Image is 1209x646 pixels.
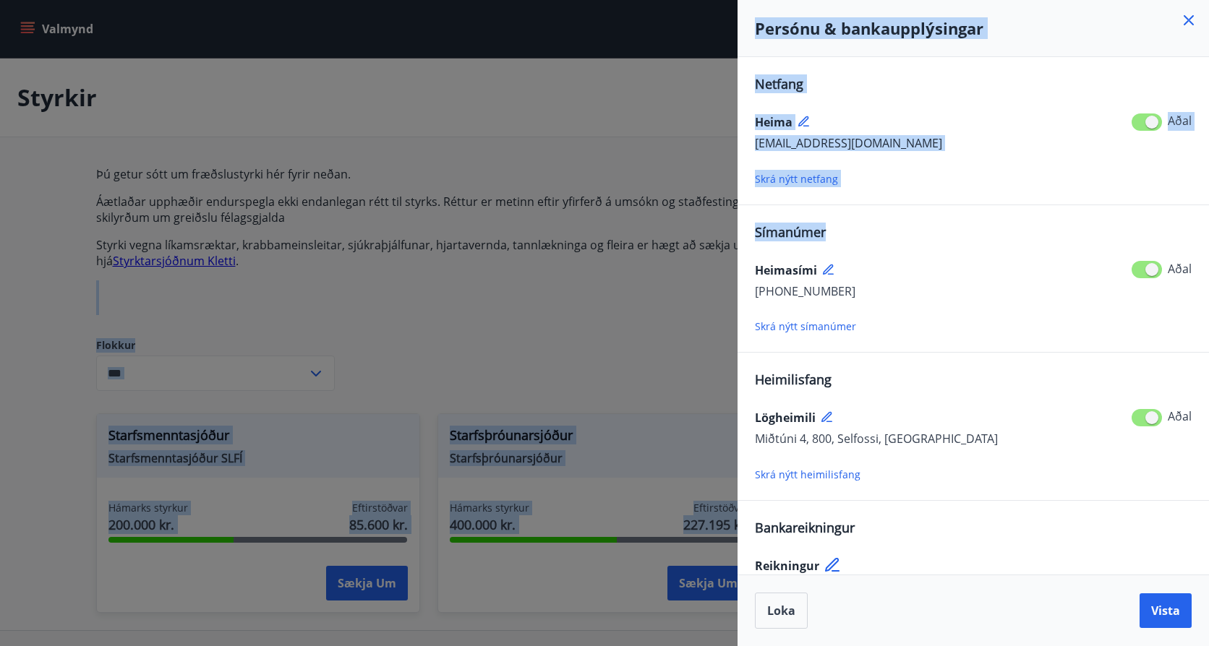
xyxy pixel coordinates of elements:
[755,17,1192,39] h4: Persónu & bankaupplýsingar
[767,603,795,619] span: Loka
[1168,261,1192,277] span: Aðal
[755,519,855,536] span: Bankareikningur
[1151,603,1180,619] span: Vista
[755,223,826,241] span: Símanúmer
[755,172,838,186] span: Skrá nýtt netfang
[755,593,808,629] button: Loka
[1140,593,1192,628] button: Vista
[755,371,832,388] span: Heimilisfang
[755,558,819,574] span: Reikningur
[755,468,860,481] span: Skrá nýtt heimilisfang
[755,75,803,92] span: Netfang
[755,262,817,278] span: Heimasími
[755,431,998,447] span: Miðtúni 4, 800, Selfossi, [GEOGRAPHIC_DATA]
[755,135,942,151] span: [EMAIL_ADDRESS][DOMAIN_NAME]
[1168,408,1192,424] span: Aðal
[755,410,816,426] span: Lögheimili
[755,283,855,299] span: [PHONE_NUMBER]
[1168,113,1192,129] span: Aðal
[755,114,793,130] span: Heima
[755,319,856,333] span: Skrá nýtt símanúmer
